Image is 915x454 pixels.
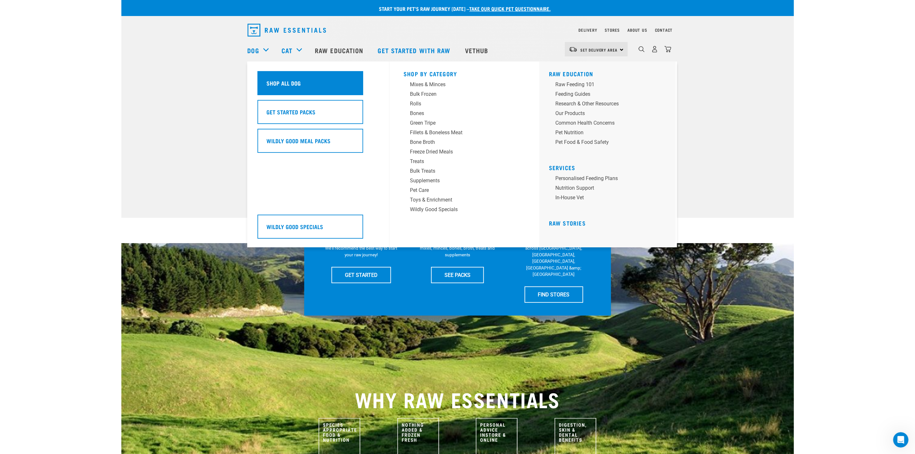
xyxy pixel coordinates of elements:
nav: dropdown navigation [121,37,794,63]
a: Pet Care [404,186,525,196]
div: Treats [410,158,510,165]
div: Pet Nutrition [555,129,655,136]
div: Fillets & Boneless Meat [410,129,510,136]
div: Rolls [410,100,510,108]
a: GET STARTED [331,267,391,283]
a: Research & Other Resources [549,100,671,110]
span: Home [25,216,39,220]
a: SEE PACKS [431,267,484,283]
a: FIND STORES [525,286,583,302]
div: Our Products [555,110,655,117]
a: Delivery [578,29,597,31]
a: Wildly Good Specials [404,206,525,215]
div: Send us a message [13,81,107,87]
div: Mixes & Minces [410,81,510,88]
div: Freeze Dried Meals [410,148,510,156]
h5: Shop By Category [404,70,525,76]
div: Send us a message [6,75,122,93]
img: home-icon@2x.png [665,46,671,53]
h5: Shop All Dog [267,79,301,87]
a: take our quick pet questionnaire. [470,7,551,10]
h5: Wildly Good Meal Packs [267,136,331,145]
a: Toys & Enrichment [404,196,525,206]
a: Supplements [404,177,525,186]
h2: WHY RAW ESSENTIALS [248,387,668,410]
a: Cat [282,45,292,55]
a: In-house vet [549,194,671,203]
a: Raw Education [549,72,593,75]
p: We have 17 stores specialising in raw pet food &amp; nutritional advice across [GEOGRAPHIC_DATA],... [516,232,592,278]
a: Bulk Frozen [404,90,525,100]
img: Profile image for Raw [87,10,100,23]
p: How can we help? [13,56,115,67]
div: Bulk Treats [410,167,510,175]
div: Toys & Enrichment [410,196,510,204]
div: Common Health Concerns [555,119,655,127]
div: Bones [410,110,510,117]
a: Feeding Guides [549,90,671,100]
a: Fillets & Boneless Meat [404,129,525,138]
img: logo [13,12,21,22]
div: Feeding Guides [555,90,655,98]
a: Pet Nutrition [549,129,671,138]
p: Hello there [13,45,115,56]
iframe: Intercom live chat [893,432,909,448]
h5: Services [549,164,671,169]
div: Bulk Frozen [410,90,510,98]
div: Raw Feeding 101 [555,81,655,88]
a: Green Tripe [404,119,525,129]
a: Raw Education [308,37,371,63]
a: Treats [404,158,525,167]
a: Nutrition Support [549,184,671,194]
img: home-icon-1@2x.png [639,46,645,52]
a: Our Products [549,110,671,119]
a: Bone Broth [404,138,525,148]
a: About Us [627,29,647,31]
a: Bones [404,110,525,119]
div: Pet Care [410,186,510,194]
div: Supplements [410,177,510,185]
a: Wildly Good Specials [257,215,379,244]
a: Common Health Concerns [549,119,671,129]
p: Start your pet’s raw journey [DATE] – [126,5,799,12]
nav: dropdown navigation [242,21,673,39]
a: Personalised Feeding Plans [549,175,671,184]
a: Raw Feeding 101 [549,81,671,90]
a: Contact [655,29,673,31]
a: Freeze Dried Meals [404,148,525,158]
a: Stores [605,29,620,31]
div: Research & Other Resources [555,100,655,108]
a: Rolls [404,100,525,110]
div: Green Tripe [410,119,510,127]
div: Bone Broth [410,138,510,146]
div: Pet Food & Food Safety [555,138,655,146]
a: Mixes & Minces [404,81,525,90]
a: Shop All Dog [257,71,379,100]
img: user.png [651,46,658,53]
span: Messages [85,216,107,220]
span: Set Delivery Area [581,49,618,51]
a: Get started with Raw [372,37,459,63]
div: Wildly Good Specials [410,206,510,213]
h5: Get Started Packs [267,108,316,116]
a: Raw Stories [549,221,586,225]
button: Messages [64,200,128,226]
a: Dog [248,45,259,55]
a: Pet Food & Food Safety [549,138,671,148]
img: Raw Essentials Logo [248,24,326,37]
div: Close [110,10,122,22]
a: Vethub [459,37,496,63]
a: Bulk Treats [404,167,525,177]
a: Wildly Good Meal Packs [257,129,379,158]
h5: Wildly Good Specials [267,222,323,231]
a: Get Started Packs [257,100,379,129]
img: van-moving.png [569,46,577,52]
